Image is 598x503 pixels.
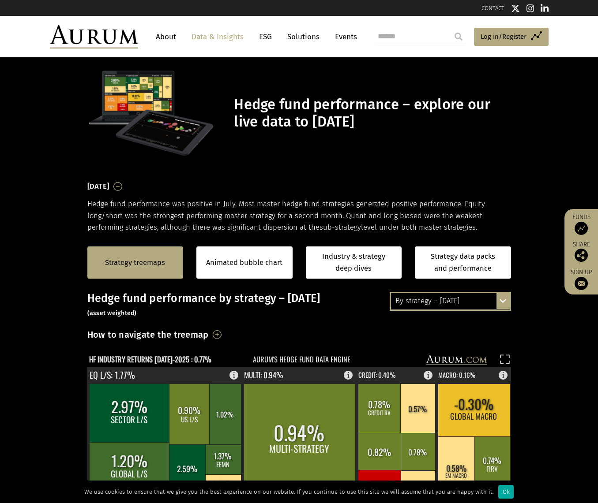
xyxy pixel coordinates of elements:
[450,28,467,45] input: Submit
[87,309,137,317] small: (asset weighted)
[87,327,209,342] h3: How to navigate the treemap
[87,198,511,233] p: Hedge fund performance was positive in July. Most master hedge fund strategies generated positive...
[187,29,248,45] a: Data & Insights
[511,4,520,13] img: Twitter icon
[306,246,402,279] a: Industry & strategy deep dives
[575,277,588,290] img: Sign up to our newsletter
[474,28,549,46] a: Log in/Register
[415,246,511,279] a: Strategy data packs and performance
[50,25,138,48] img: Aurum
[481,5,504,11] a: CONTACT
[206,257,282,268] a: Animated bubble chart
[575,249,588,262] img: Share this post
[569,213,594,235] a: Funds
[255,29,276,45] a: ESG
[320,223,361,231] span: sub-strategy
[87,292,511,318] h3: Hedge fund performance by strategy – [DATE]
[87,180,109,193] h3: [DATE]
[283,29,324,45] a: Solutions
[527,4,534,13] img: Instagram icon
[575,222,588,235] img: Access Funds
[151,29,181,45] a: About
[569,242,594,262] div: Share
[541,4,549,13] img: Linkedin icon
[391,293,510,309] div: By strategy – [DATE]
[481,31,527,42] span: Log in/Register
[331,29,357,45] a: Events
[498,485,514,499] div: Ok
[105,257,165,268] a: Strategy treemaps
[234,96,508,130] h1: Hedge fund performance – explore our live data to [DATE]
[569,268,594,290] a: Sign up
